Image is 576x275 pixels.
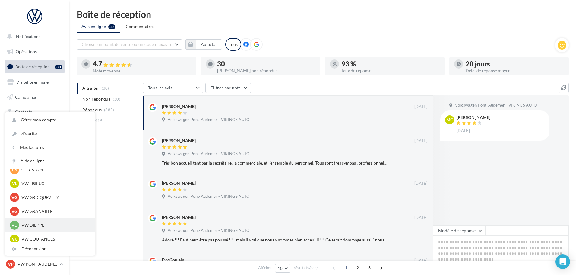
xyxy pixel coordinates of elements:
span: Commentaires [126,24,155,30]
div: [PERSON_NAME] non répondus [217,69,315,73]
div: [PERSON_NAME] [162,214,196,220]
div: Open Intercom Messenger [555,254,570,269]
a: Gérer mon compte [5,113,95,127]
a: Mes factures [5,141,95,154]
a: Sécurité [5,127,95,140]
div: Très bon accueil tant par la secrétaire, la commerciale, et l'ensemble du personnel. Tous sont tr... [162,160,388,166]
div: Tous [225,38,241,51]
a: Médiathèque [4,121,66,133]
span: Volkswagen Pont-Audemer - VIKINGS AUTO [168,117,249,123]
div: [PERSON_NAME] [162,180,196,186]
button: Choisir un point de vente ou un code magasin [77,39,182,50]
a: Opérations [4,45,66,58]
a: Visibilité en ligne [4,76,66,88]
span: Répondus [82,107,102,113]
p: VW GRD QUEVILLY [21,194,88,200]
button: Filtrer par note [205,83,251,93]
span: Afficher [258,265,272,271]
span: VD [11,222,17,228]
span: 3 [365,263,374,273]
span: Boîte de réception [15,64,50,69]
span: Volkswagen Pont-Audemer - VIKINGS AUTO [455,103,537,108]
span: [DATE] [414,138,428,144]
span: (385) [104,107,114,112]
div: Boîte de réception [77,10,569,19]
span: VL [12,181,17,187]
span: Contacts [15,109,32,114]
div: 93 % [341,61,440,67]
span: Choisir un point de vente ou un code magasin [82,42,171,47]
div: Evy Goulain [162,257,184,263]
span: VP [8,261,14,267]
span: 10 [278,266,283,271]
div: Taux de réponse [341,69,440,73]
span: Volkswagen Pont-Audemer - VIKINGS AUTO [168,151,249,157]
a: Calendrier [4,136,66,149]
a: Campagnes DataOnDemand [4,171,66,189]
span: (415) [94,118,104,123]
span: Notifications [16,34,40,39]
span: VG [11,194,17,200]
div: [PERSON_NAME] [162,138,196,144]
p: VW DIEPPE [21,222,88,228]
button: Au total [185,39,222,50]
span: 1 [341,263,351,273]
span: [DATE] [414,181,428,186]
div: Note moyenne [93,69,191,73]
p: VW PONT AUDEMER [17,261,58,267]
span: Volkswagen Pont-Audemer - VIKINGS AUTO [168,228,249,233]
div: 20 jours [466,61,564,67]
span: [DATE] [457,128,470,133]
span: Campagnes [15,94,37,99]
button: 10 [275,264,290,273]
span: Volkswagen Pont-Audemer - VIKINGS AUTO [168,194,249,199]
span: résultats/page [294,265,319,271]
span: [DATE] [414,104,428,110]
span: (30) [113,97,120,101]
button: Notifications [4,30,63,43]
div: 30 [55,65,62,69]
div: Délai de réponse moyen [466,69,564,73]
a: VP VW PONT AUDEMER [5,258,65,270]
a: Campagnes [4,91,66,104]
p: VW LISIEUX [21,181,88,187]
div: Adoré !!! Faut peut-être pas poussé !!!...mais il vrai que nous y sommes bien acceuilli !!! Ce se... [162,237,388,243]
span: VG [11,208,17,214]
span: Visibilité en ligne [16,79,49,85]
button: Tous les avis [143,83,203,93]
a: Contacts [4,106,66,118]
span: VC [12,236,17,242]
a: Boîte de réception30 [4,60,66,73]
button: Modèle de réponse [433,225,486,236]
div: 4.7 [93,61,191,68]
a: Aide en ligne [5,154,95,168]
button: Au total [196,39,222,50]
a: PLV et print personnalisable [4,151,66,168]
span: MC [446,117,453,123]
p: VW COUTANCES [21,236,88,242]
span: 2 [353,263,362,273]
div: [PERSON_NAME] [162,104,196,110]
span: [DATE] [414,258,428,263]
p: VW GRANVILLE [21,208,88,214]
div: [PERSON_NAME] [457,115,490,120]
span: CS [12,167,17,173]
span: Opérations [16,49,37,54]
p: CITY STORE [21,167,88,173]
span: Non répondus [82,96,110,102]
span: Tous les avis [148,85,172,90]
div: Déconnexion [5,242,95,256]
div: 30 [217,61,315,67]
span: [DATE] [414,215,428,220]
